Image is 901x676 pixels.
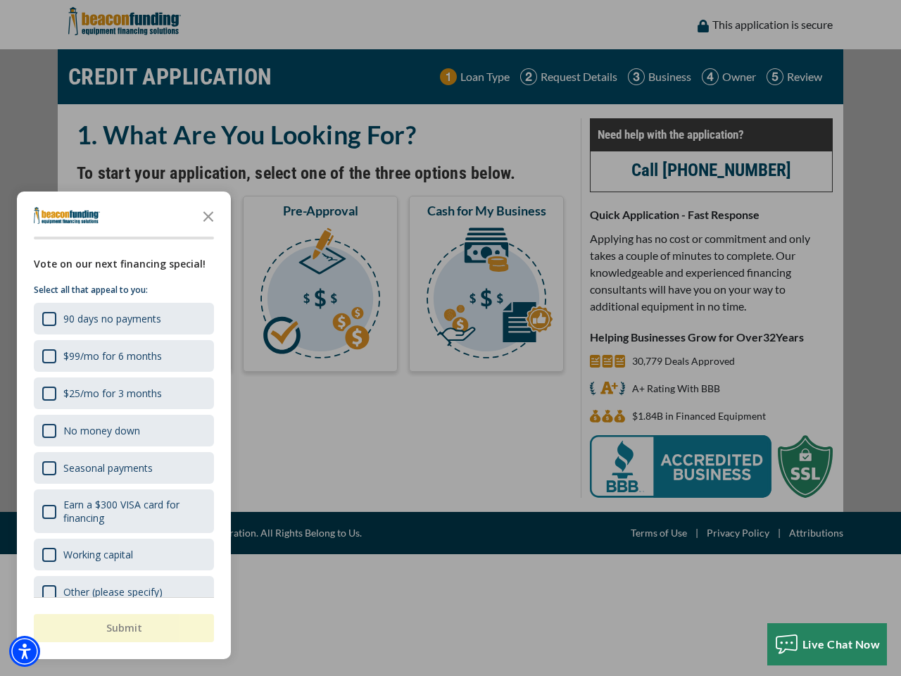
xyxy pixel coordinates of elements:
div: Earn a $300 VISA card for financing [34,489,214,533]
div: $25/mo for 3 months [63,387,162,400]
div: Working capital [34,539,214,570]
button: Close the survey [194,201,222,230]
div: Vote on our next financing special! [34,256,214,272]
div: No money down [34,415,214,446]
div: Accessibility Menu [9,636,40,667]
div: 90 days no payments [63,312,161,325]
div: Earn a $300 VISA card for financing [63,498,206,525]
button: Live Chat Now [767,623,888,665]
button: Submit [34,614,214,642]
p: Select all that appeal to you: [34,283,214,297]
div: Survey [17,192,231,659]
div: Seasonal payments [34,452,214,484]
span: Live Chat Now [802,637,881,651]
div: 90 days no payments [34,303,214,334]
div: Working capital [63,548,133,561]
div: Other (please specify) [34,576,214,608]
div: Seasonal payments [63,461,153,475]
div: $25/mo for 3 months [34,377,214,409]
div: No money down [63,424,140,437]
div: Other (please specify) [63,585,163,599]
img: Company logo [34,207,100,224]
div: $99/mo for 6 months [34,340,214,372]
div: $99/mo for 6 months [63,349,162,363]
